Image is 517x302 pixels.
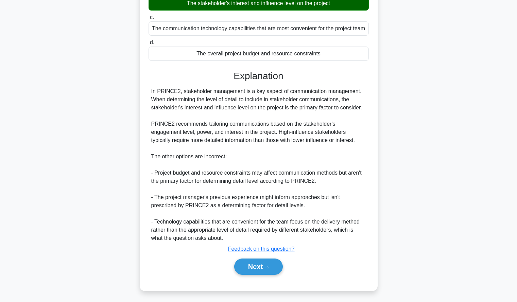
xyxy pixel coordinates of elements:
h3: Explanation [153,70,365,82]
span: c. [150,14,154,20]
a: Feedback on this question? [228,246,295,252]
div: The overall project budget and resource constraints [149,47,369,61]
span: d. [150,39,154,45]
div: In PRINCE2, stakeholder management is a key aspect of communication management. When determining ... [151,87,366,242]
button: Next [234,259,283,275]
div: The communication technology capabilities that are most convenient for the project team [149,21,369,36]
